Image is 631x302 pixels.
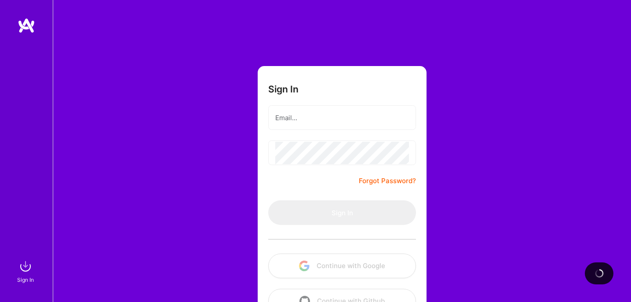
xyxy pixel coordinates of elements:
img: loading [594,268,605,279]
img: sign in [17,258,34,275]
a: Forgot Password? [359,176,416,186]
a: sign inSign In [18,258,34,284]
button: Sign In [268,200,416,225]
button: Continue with Google [268,254,416,278]
input: Email... [275,107,409,129]
div: Sign In [17,275,34,284]
img: logo [18,18,35,33]
h3: Sign In [268,84,299,95]
img: icon [299,261,310,271]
